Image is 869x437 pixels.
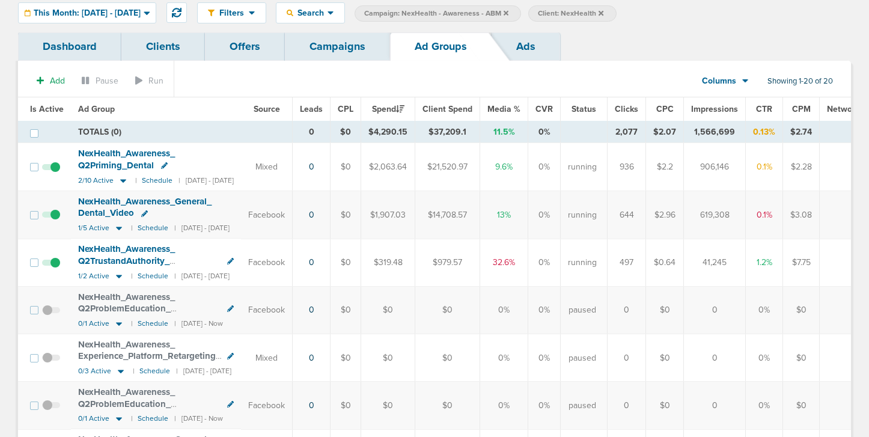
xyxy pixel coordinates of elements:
[338,104,353,114] span: CPL
[78,176,114,185] span: 2/10 Active
[656,104,674,114] span: CPC
[608,382,646,429] td: 0
[528,121,561,143] td: 0%
[783,382,820,429] td: $0
[18,32,121,61] a: Dashboard
[300,104,323,114] span: Leads
[142,176,172,185] small: Schedule
[568,209,597,221] span: running
[746,382,783,429] td: 0%
[646,143,684,191] td: $2.2
[131,319,132,328] small: |
[492,32,560,61] a: Ads
[528,382,561,429] td: 0%
[684,334,746,382] td: 0
[767,76,833,87] span: Showing 1-20 of 20
[309,162,314,172] a: 0
[331,287,361,334] td: $0
[78,387,217,421] span: NexHealth_ Awareness_ Q2ProblemEducation_ ReduceFrontDeskBurnout_ Dental
[691,104,738,114] span: Impressions
[569,400,596,412] span: paused
[702,75,736,87] span: Columns
[783,121,820,143] td: $2.74
[480,239,528,286] td: 32.6%
[309,305,314,315] a: 0
[30,72,72,90] button: Add
[646,239,684,286] td: $0.64
[487,104,520,114] span: Media %
[415,382,480,429] td: $0
[293,121,331,143] td: 0
[309,257,314,267] a: 0
[78,243,178,278] span: NexHealth_ Awareness_ Q2TrustandAuthority_ AutomationWins_ Dental
[746,239,783,286] td: 1.2%
[174,224,230,233] small: | [DATE] - [DATE]
[361,334,415,382] td: $0
[78,292,204,326] span: NexHealth_ Awareness_ Q2ProblemEducation_ GetMoreAppointments_ Dental
[746,143,783,191] td: 0.1%
[480,191,528,239] td: 13%
[361,382,415,429] td: $0
[361,143,415,191] td: $2,063.64
[331,143,361,191] td: $0
[646,191,684,239] td: $2.96
[309,210,314,220] a: 0
[139,367,170,376] small: Schedule
[34,9,141,17] span: This Month: [DATE] - [DATE]
[78,319,109,328] span: 0/1 Active
[746,287,783,334] td: 0%
[331,191,361,239] td: $0
[684,143,746,191] td: 906,146
[30,104,64,114] span: Is Active
[215,8,249,18] span: Filters
[538,8,603,19] span: Client: NexHealth
[646,334,684,382] td: $0
[792,104,811,114] span: CPM
[746,121,783,143] td: 0.13%
[480,382,528,429] td: 0%
[415,239,480,286] td: $979.57
[783,143,820,191] td: $2.28
[78,414,109,423] span: 0/1 Active
[684,121,746,143] td: 1,566,699
[131,224,132,233] small: |
[608,334,646,382] td: 0
[783,191,820,239] td: $3.08
[528,287,561,334] td: 0%
[71,121,293,143] td: TOTALS (0)
[78,367,111,376] span: 0/3 Active
[309,353,314,363] a: 0
[254,104,280,114] span: Source
[78,339,216,362] span: NexHealth_ Awareness_ Experience_ Platform_ Retargeting
[205,32,285,61] a: Offers
[78,148,175,171] span: NexHealth_ Awareness_ Q2Priming_ Dental
[646,287,684,334] td: $0
[390,32,492,61] a: Ad Groups
[528,334,561,382] td: 0%
[293,8,328,18] span: Search
[480,334,528,382] td: 0%
[331,382,361,429] td: $0
[415,287,480,334] td: $0
[684,239,746,286] td: 41,245
[361,191,415,239] td: $1,907.03
[608,239,646,286] td: 497
[331,239,361,286] td: $0
[569,352,596,364] span: paused
[608,191,646,239] td: 644
[415,143,480,191] td: $21,520.97
[178,176,234,185] small: | [DATE] - [DATE]
[684,287,746,334] td: 0
[78,196,212,219] span: NexHealth_ Awareness_ General_ Dental_ Video
[138,414,168,423] small: Schedule
[756,104,772,114] span: CTR
[684,191,746,239] td: 619,308
[138,272,168,281] small: Schedule
[528,239,561,286] td: 0%
[422,104,472,114] span: Client Spend
[174,414,223,423] small: | [DATE] - Now
[480,143,528,191] td: 9.6%
[50,76,65,86] span: Add
[569,304,596,316] span: paused
[174,272,230,281] small: | [DATE] - [DATE]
